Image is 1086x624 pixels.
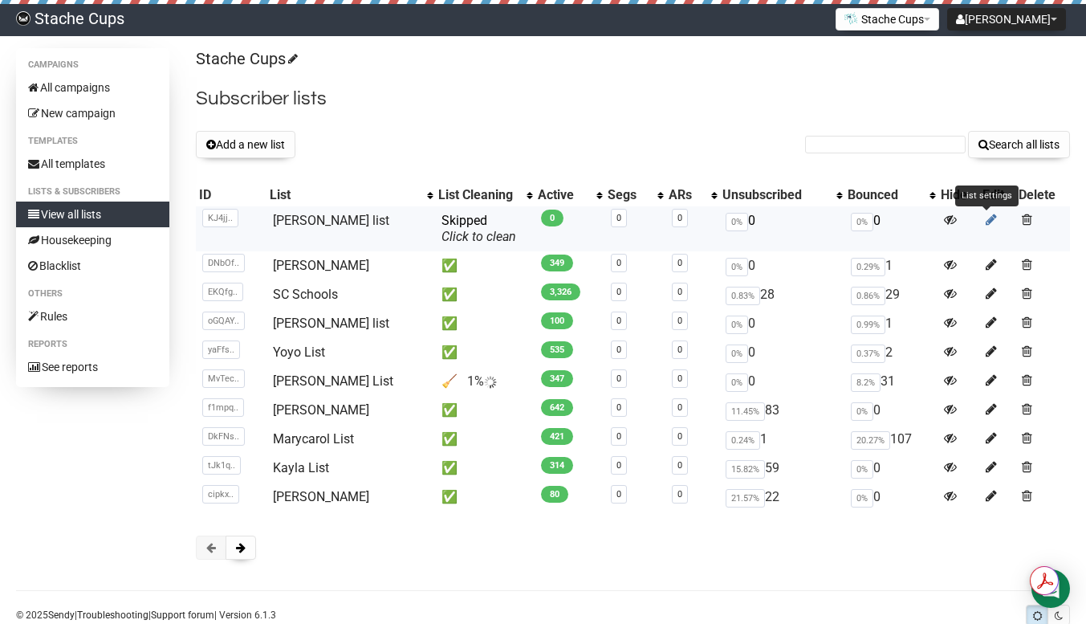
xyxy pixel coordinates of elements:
[196,84,1070,113] h2: Subscriber lists
[616,460,621,471] a: 0
[16,253,169,279] a: Blacklist
[541,255,573,271] span: 349
[851,316,885,334] span: 0.99%
[202,398,244,417] span: f1mpq..
[719,396,844,425] td: 83
[202,254,245,272] span: DNbOf..
[16,202,169,227] a: View all lists
[77,610,148,621] a: Troubleshooting
[273,258,369,273] a: [PERSON_NAME]
[273,373,393,389] a: [PERSON_NAME] List
[441,213,516,244] span: Skipped
[677,213,682,223] a: 0
[836,8,939,31] button: Stache Cups
[1019,187,1067,203] div: Delete
[844,425,938,454] td: 107
[541,370,573,387] span: 347
[669,187,703,203] div: ARs
[844,367,938,396] td: 31
[726,213,748,231] span: 0%
[726,489,765,508] span: 21.57%
[541,428,573,445] span: 421
[273,431,354,447] a: Marycarol List
[435,338,535,367] td: ✅
[273,460,329,475] a: Kayla List
[438,187,519,203] div: List Cleaning
[726,258,748,276] span: 0%
[844,454,938,483] td: 0
[202,341,240,359] span: yaFfs..
[273,316,389,331] a: [PERSON_NAME] list
[726,316,748,334] span: 0%
[851,345,885,363] span: 0.37%
[16,606,276,624] p: © 2025 | | | Version 6.1.3
[719,184,844,206] th: Unsubscribed: No sort applied, activate to apply an ascending sort
[16,182,169,202] li: Lists & subscribers
[541,341,573,358] span: 535
[273,213,389,228] a: [PERSON_NAME] list
[719,367,844,396] td: 0
[851,489,873,508] span: 0%
[848,187,921,203] div: Bounced
[604,184,665,206] th: Segs: No sort applied, activate to apply an ascending sort
[726,345,748,363] span: 0%
[844,251,938,280] td: 1
[616,258,621,268] a: 0
[16,75,169,100] a: All campaigns
[726,373,748,392] span: 0%
[48,610,75,621] a: Sendy
[435,184,535,206] th: List Cleaning: No sort applied, activate to apply an ascending sort
[202,283,243,301] span: EKQfg..
[677,258,682,268] a: 0
[726,460,765,479] span: 15.82%
[677,460,682,471] a: 0
[202,369,245,388] span: MvTec..
[16,11,31,26] img: 8653db3730727d876aa9d6134506b5c0
[202,485,239,504] span: cipkx..
[484,376,497,389] img: loader.gif
[719,280,844,309] td: 28
[435,280,535,309] td: ✅
[968,131,1070,158] button: Search all lists
[616,489,621,500] a: 0
[273,402,369,418] a: [PERSON_NAME]
[941,187,976,203] div: Hide
[851,460,873,479] span: 0%
[719,206,844,251] td: 0
[541,210,563,226] span: 0
[844,309,938,338] td: 1
[541,486,568,503] span: 80
[844,483,938,512] td: 0
[273,345,325,360] a: Yoyo List
[851,373,881,392] span: 8.2%
[719,454,844,483] td: 59
[616,373,621,384] a: 0
[616,431,621,442] a: 0
[844,12,857,25] img: 1.png
[435,309,535,338] td: ✅
[851,258,885,276] span: 0.29%
[844,280,938,309] td: 29
[202,209,238,227] span: KJ4jj..
[677,402,682,413] a: 0
[435,483,535,512] td: ✅
[435,396,535,425] td: ✅
[441,229,516,244] a: Click to clean
[273,287,338,302] a: SC Schools
[16,304,169,329] a: Rules
[844,396,938,425] td: 0
[16,354,169,380] a: See reports
[541,312,573,329] span: 100
[665,184,719,206] th: ARs: No sort applied, activate to apply an ascending sort
[677,345,682,355] a: 0
[16,100,169,126] a: New campaign
[535,184,604,206] th: Active: No sort applied, activate to apply an ascending sort
[677,373,682,384] a: 0
[16,132,169,151] li: Templates
[16,55,169,75] li: Campaigns
[677,287,682,297] a: 0
[726,287,760,305] span: 0.83%
[196,49,295,68] a: Stache Cups
[616,287,621,297] a: 0
[719,251,844,280] td: 0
